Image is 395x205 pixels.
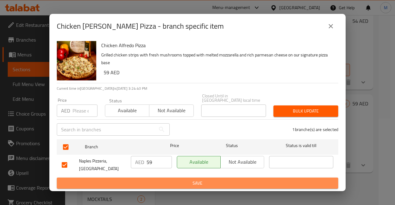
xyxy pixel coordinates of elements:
[220,156,264,168] button: Not available
[57,21,224,31] h2: Chicken [PERSON_NAME] Pizza - branch specific item
[104,68,333,77] h6: 59 AED
[154,142,195,150] span: Price
[61,107,70,114] p: AED
[323,19,338,34] button: close
[135,158,144,166] p: AED
[292,126,338,133] p: 1 branche(s) are selected
[57,123,156,136] input: Search in branches
[147,156,172,168] input: Please enter price
[57,86,338,91] p: Current time in [GEOGRAPHIC_DATA] is [DATE] 3:24:40 PM
[105,105,149,117] button: Available
[108,106,147,115] span: Available
[269,142,333,150] span: Status is valid till
[101,41,333,50] h6: Chicken Alfredo Pizza
[79,157,126,173] span: Naples Pizzeria, [GEOGRAPHIC_DATA]
[85,143,149,151] span: Branch
[101,51,333,67] p: Grilled chicken strips with fresh mushrooms topped with melted mozzarella and rich parmesan chees...
[278,107,333,115] span: Bulk update
[73,105,98,117] input: Please enter price
[57,178,338,189] button: Save
[62,179,333,187] span: Save
[177,156,221,168] button: Available
[200,142,264,150] span: Status
[223,158,262,166] span: Not available
[57,41,96,80] img: Chicken Alfredo Pizza
[180,158,218,166] span: Available
[152,106,191,115] span: Not available
[149,105,193,117] button: Not available
[273,105,338,117] button: Bulk update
